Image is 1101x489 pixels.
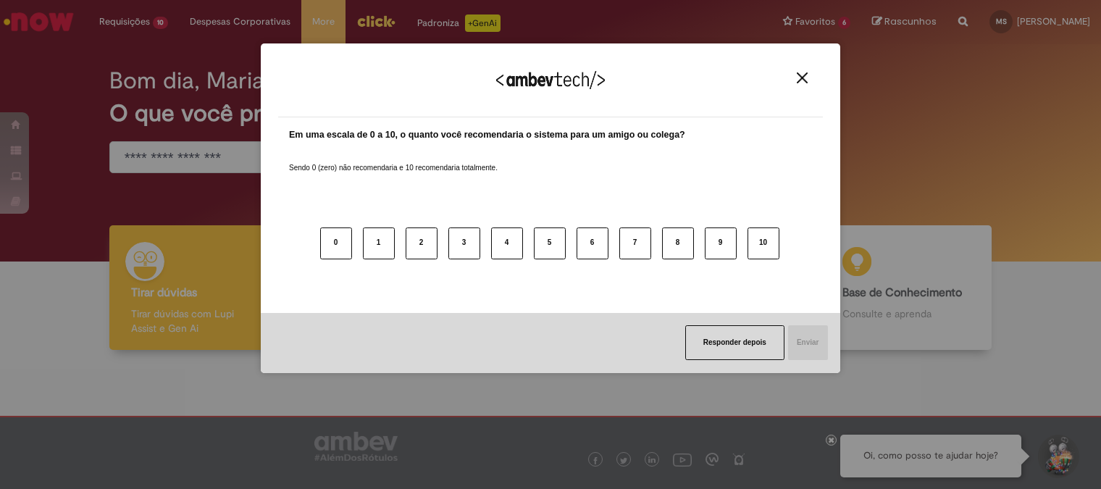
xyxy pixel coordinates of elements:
[534,227,566,259] button: 5
[705,227,737,259] button: 9
[289,128,685,142] label: Em uma escala de 0 a 10, o quanto você recomendaria o sistema para um amigo ou colega?
[577,227,608,259] button: 6
[448,227,480,259] button: 3
[363,227,395,259] button: 1
[685,325,784,360] button: Responder depois
[797,72,808,83] img: Close
[406,227,438,259] button: 2
[491,227,523,259] button: 4
[748,227,779,259] button: 10
[496,71,605,89] img: Logo Ambevtech
[792,72,812,84] button: Close
[320,227,352,259] button: 0
[662,227,694,259] button: 8
[289,146,498,173] label: Sendo 0 (zero) não recomendaria e 10 recomendaria totalmente.
[619,227,651,259] button: 7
